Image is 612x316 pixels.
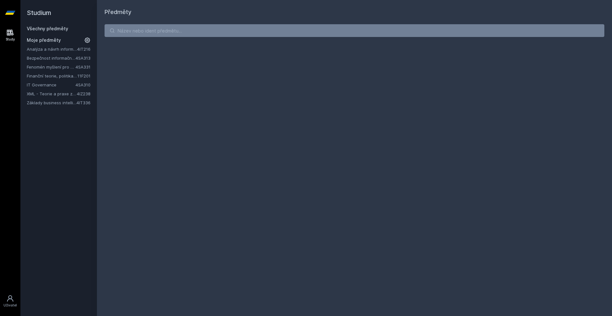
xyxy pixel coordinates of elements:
a: 4IZ238 [77,91,91,96]
a: Uživatel [1,291,19,311]
a: IT Governance [27,82,76,88]
a: Všechny předměty [27,26,68,31]
a: XML - Teorie a praxe značkovacích jazyků [27,91,77,97]
a: 4SA310 [76,82,91,87]
input: Název nebo ident předmětu… [105,24,604,37]
div: Uživatel [4,303,17,308]
a: 4SA331 [76,64,91,70]
a: Fenomén myšlení pro manažery [27,64,76,70]
a: 11F201 [77,73,91,78]
a: Základy business intelligence [27,99,76,106]
a: Analýza a návrh informačních systémů [27,46,77,52]
a: Study [1,26,19,45]
h1: Předměty [105,8,604,17]
a: 4IT216 [77,47,91,52]
span: Moje předměty [27,37,61,43]
a: 4IT336 [76,100,91,105]
a: Finanční teorie, politika a instituce [27,73,77,79]
div: Study [6,37,15,42]
a: Bezpečnost informačních systémů [27,55,76,61]
a: 4SA313 [76,55,91,61]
